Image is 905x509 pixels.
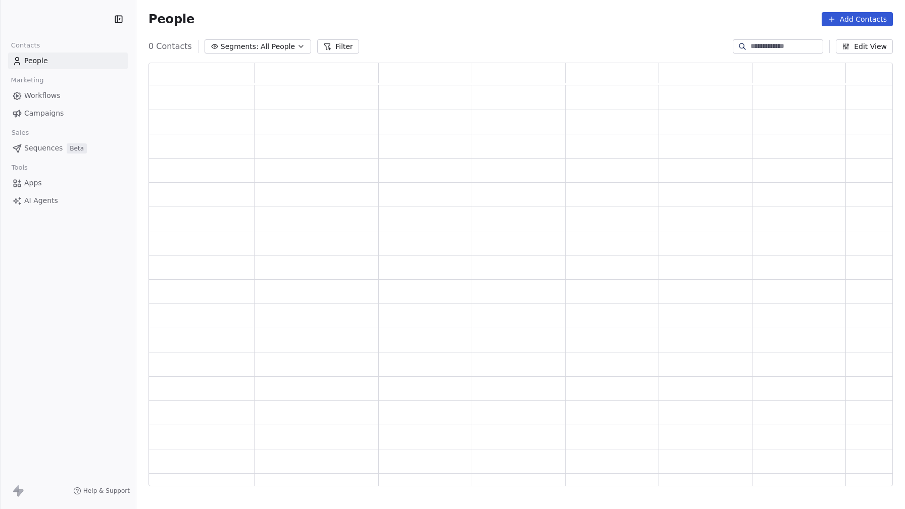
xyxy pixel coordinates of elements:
[7,160,32,175] span: Tools
[7,73,48,88] span: Marketing
[24,195,58,206] span: AI Agents
[8,175,128,191] a: Apps
[7,38,44,53] span: Contacts
[8,53,128,69] a: People
[24,90,61,101] span: Workflows
[83,487,130,495] span: Help & Support
[8,140,128,157] a: SequencesBeta
[73,487,130,495] a: Help & Support
[8,87,128,104] a: Workflows
[836,39,893,54] button: Edit View
[24,178,42,188] span: Apps
[7,125,33,140] span: Sales
[317,39,359,54] button: Filter
[822,12,893,26] button: Add Contacts
[8,105,128,122] a: Campaigns
[24,108,64,119] span: Campaigns
[221,41,259,52] span: Segments:
[24,143,63,154] span: Sequences
[24,56,48,66] span: People
[8,192,128,209] a: AI Agents
[148,12,194,27] span: People
[67,143,87,154] span: Beta
[148,40,192,53] span: 0 Contacts
[261,41,295,52] span: All People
